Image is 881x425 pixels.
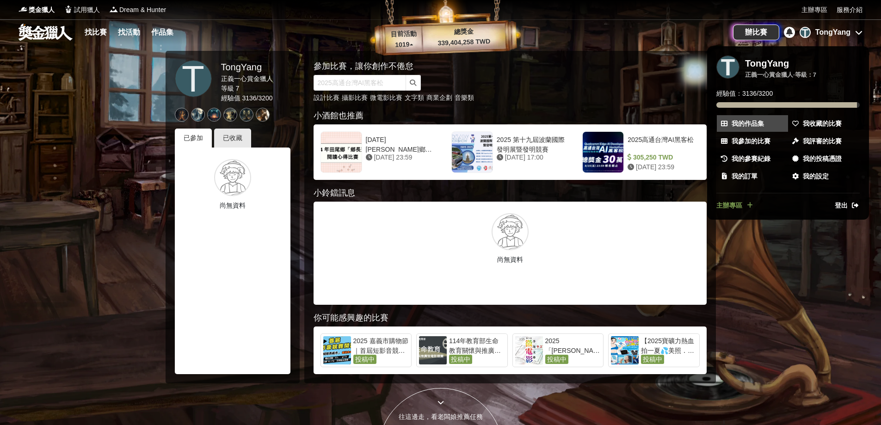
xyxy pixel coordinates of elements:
a: 我的設定 [788,168,859,185]
a: 我的投稿憑證 [788,150,859,167]
span: 我的訂單 [732,172,758,181]
span: 我評審的比賽 [803,136,842,146]
span: 我的投稿憑證 [803,154,842,164]
p: 339,404,258 TWD [422,36,506,49]
a: 登出 [835,201,860,210]
div: T [716,55,739,79]
a: 我的訂單 [717,168,788,185]
div: 等級： 7 [795,70,816,80]
div: 正義一心賞金獵人 [745,70,793,80]
a: 我的作品集 [717,115,788,132]
div: TongYang [745,58,789,69]
a: 主辦專區 [716,201,754,210]
span: 我的作品集 [732,119,764,129]
a: 我的參賽紀錄 [717,150,788,167]
span: 我的參賽紀錄 [732,154,770,164]
p: 總獎金 [422,25,505,38]
p: 目前活動 [385,29,422,40]
a: 我收藏的比賽 [788,115,859,132]
span: 經驗值： 3136 / 3200 [716,89,773,99]
span: · [793,70,795,80]
a: 辦比賽 [733,25,779,40]
span: 主辦專區 [716,201,742,210]
span: 我的設定 [803,172,829,181]
span: 我參加的比賽 [732,136,770,146]
a: 我參加的比賽 [717,133,788,149]
span: 我收藏的比賽 [803,119,842,129]
a: 我評審的比賽 [788,133,859,149]
span: 登出 [835,201,848,210]
p: 1019 ▴ [385,39,423,50]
